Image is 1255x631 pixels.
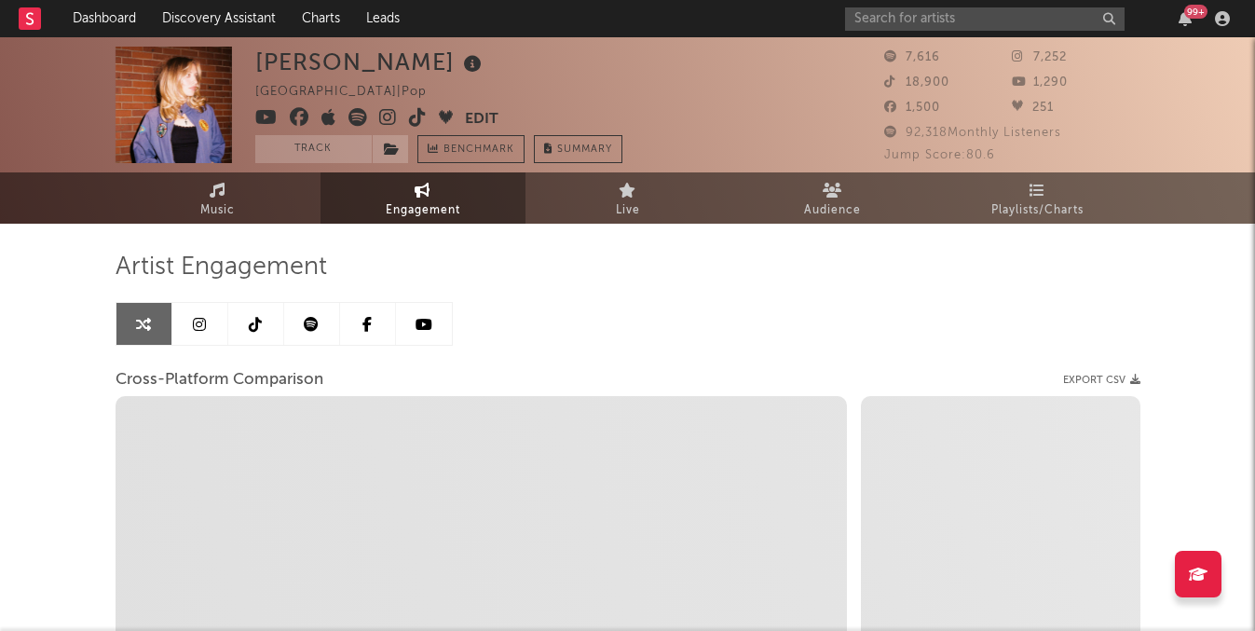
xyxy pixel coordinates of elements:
[116,172,321,224] a: Music
[465,108,498,131] button: Edit
[616,199,640,222] span: Live
[557,144,612,155] span: Summary
[255,135,372,163] button: Track
[1184,5,1207,19] div: 99 +
[321,172,525,224] a: Engagement
[884,51,940,63] span: 7,616
[884,149,995,161] span: Jump Score: 80.6
[804,199,861,222] span: Audience
[884,76,949,89] span: 18,900
[116,369,323,391] span: Cross-Platform Comparison
[935,172,1140,224] a: Playlists/Charts
[534,135,622,163] button: Summary
[845,7,1125,31] input: Search for artists
[1012,76,1068,89] span: 1,290
[1012,51,1067,63] span: 7,252
[991,199,1084,222] span: Playlists/Charts
[200,199,235,222] span: Music
[1179,11,1192,26] button: 99+
[884,102,940,114] span: 1,500
[884,127,1061,139] span: 92,318 Monthly Listeners
[116,256,327,279] span: Artist Engagement
[255,47,486,77] div: [PERSON_NAME]
[255,81,448,103] div: [GEOGRAPHIC_DATA] | Pop
[730,172,935,224] a: Audience
[443,139,514,161] span: Benchmark
[417,135,525,163] a: Benchmark
[1063,375,1140,386] button: Export CSV
[386,199,460,222] span: Engagement
[525,172,730,224] a: Live
[1012,102,1054,114] span: 251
